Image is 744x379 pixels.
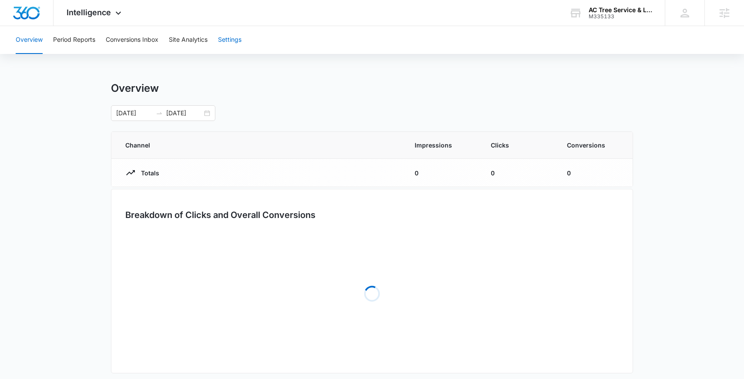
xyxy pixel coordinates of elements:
button: Overview [16,26,43,54]
button: Conversions Inbox [106,26,158,54]
button: Period Reports [53,26,95,54]
td: 0 [556,159,633,187]
td: 0 [404,159,480,187]
div: account name [589,7,652,13]
button: Settings [218,26,241,54]
p: Totals [136,168,159,178]
button: Site Analytics [169,26,208,54]
span: Clicks [491,141,546,150]
span: Conversions [567,141,619,150]
input: End date [166,108,202,118]
h1: Overview [111,82,159,95]
span: to [156,110,163,117]
h3: Breakdown of Clicks and Overall Conversions [125,208,315,221]
span: Impressions [415,141,470,150]
span: Channel [125,141,394,150]
td: 0 [480,159,556,187]
input: Start date [116,108,152,118]
span: swap-right [156,110,163,117]
div: account id [589,13,652,20]
span: Intelligence [67,8,111,17]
